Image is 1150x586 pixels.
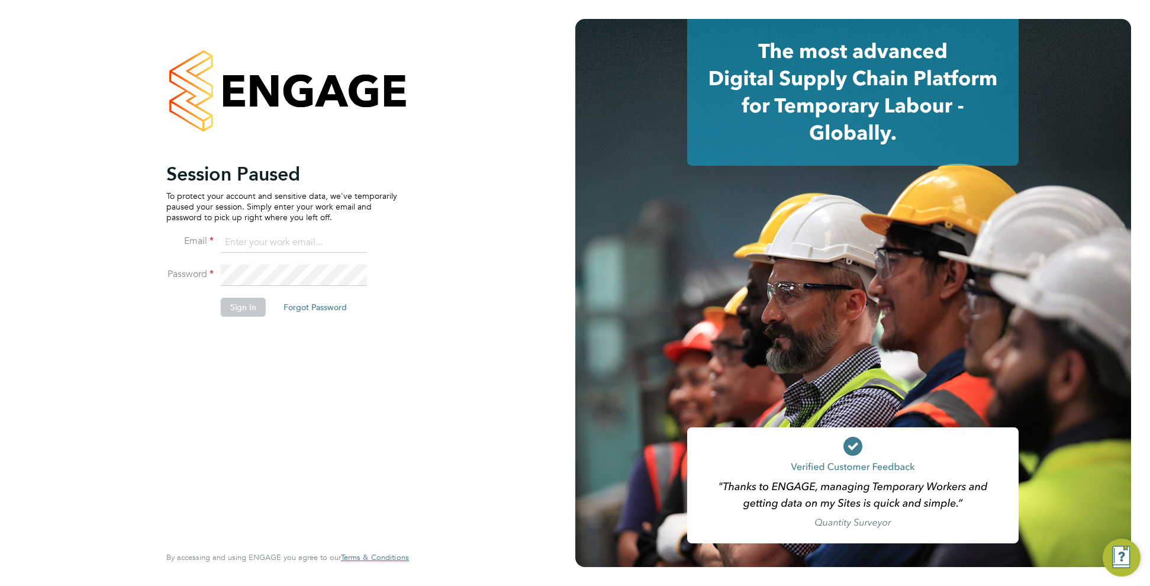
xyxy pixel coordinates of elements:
[166,268,214,281] label: Password
[166,235,214,247] label: Email
[221,298,266,317] button: Sign In
[341,552,409,562] span: Terms & Conditions
[221,232,367,253] input: Enter your work email...
[274,298,356,317] button: Forgot Password
[166,552,409,562] span: By accessing and using ENGAGE you agree to our
[1103,539,1141,577] button: Engage Resource Center
[341,553,409,562] a: Terms & Conditions
[166,191,397,223] p: To protect your account and sensitive data, we've temporarily paused your session. Simply enter y...
[166,162,397,186] h2: Session Paused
